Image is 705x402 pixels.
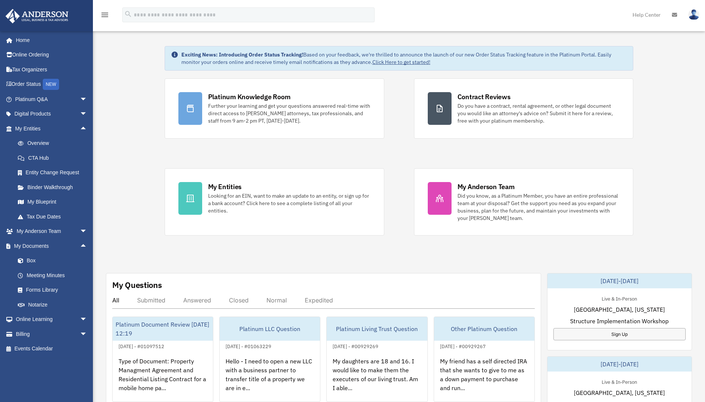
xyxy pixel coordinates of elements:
[80,92,95,107] span: arrow_drop_down
[596,377,643,385] div: Live & In-Person
[5,107,98,121] a: Digital Productsarrow_drop_down
[457,192,620,222] div: Did you know, as a Platinum Member, you have an entire professional team at your disposal? Get th...
[434,317,534,341] div: Other Platinum Question
[80,327,95,342] span: arrow_drop_down
[574,305,665,314] span: [GEOGRAPHIC_DATA], [US_STATE]
[10,268,98,283] a: Meeting Minutes
[434,317,535,402] a: Other Platinum Question[DATE] - #00929267My friend has a self directed IRA that she wants to give...
[100,10,109,19] i: menu
[181,51,627,66] div: Based on your feedback, we're thrilled to announce the launch of our new Order Status Tracking fe...
[183,296,211,304] div: Answered
[434,342,492,350] div: [DATE] - #00929267
[10,209,98,224] a: Tax Due Dates
[10,253,98,268] a: Box
[5,48,98,62] a: Online Ordering
[124,10,132,18] i: search
[547,273,692,288] div: [DATE]-[DATE]
[5,239,98,253] a: My Documentsarrow_drop_up
[327,342,384,350] div: [DATE] - #00929269
[80,224,95,239] span: arrow_drop_down
[372,59,430,65] a: Click Here to get started!
[220,317,320,341] div: Platinum LLC Question
[229,296,249,304] div: Closed
[220,342,277,350] div: [DATE] - #01063229
[112,296,119,304] div: All
[547,357,692,372] div: [DATE]-[DATE]
[181,51,303,58] strong: Exciting News: Introducing Order Status Tracking!
[305,296,333,304] div: Expedited
[80,312,95,327] span: arrow_drop_down
[414,78,634,139] a: Contract Reviews Do you have a contract, rental agreement, or other legal document you would like...
[266,296,287,304] div: Normal
[5,33,95,48] a: Home
[137,296,165,304] div: Submitted
[10,136,98,151] a: Overview
[10,165,98,180] a: Entity Change Request
[80,121,95,136] span: arrow_drop_up
[5,77,98,92] a: Order StatusNEW
[326,317,427,402] a: Platinum Living Trust Question[DATE] - #00929269My daughters are 18 and 16. I would like to make ...
[457,182,515,191] div: My Anderson Team
[457,102,620,124] div: Do you have a contract, rental agreement, or other legal document you would like an attorney's ad...
[5,312,98,327] a: Online Learningarrow_drop_down
[10,195,98,210] a: My Blueprint
[208,182,242,191] div: My Entities
[574,388,665,397] span: [GEOGRAPHIC_DATA], [US_STATE]
[570,317,669,325] span: Structure Implementation Workshop
[208,92,291,101] div: Platinum Knowledge Room
[113,317,213,341] div: Platinum Document Review [DATE] 12:19
[165,78,384,139] a: Platinum Knowledge Room Further your learning and get your questions answered real-time with dire...
[165,168,384,236] a: My Entities Looking for an EIN, want to make an update to an entity, or sign up for a bank accoun...
[219,317,320,402] a: Platinum LLC Question[DATE] - #01063229Hello - I need to open a new LLC with a business partner t...
[80,107,95,122] span: arrow_drop_down
[100,13,109,19] a: menu
[10,283,98,298] a: Forms Library
[10,150,98,165] a: CTA Hub
[208,102,371,124] div: Further your learning and get your questions answered real-time with direct access to [PERSON_NAM...
[10,180,98,195] a: Binder Walkthrough
[3,9,71,23] img: Anderson Advisors Platinum Portal
[112,279,162,291] div: My Questions
[5,224,98,239] a: My Anderson Teamarrow_drop_down
[80,239,95,254] span: arrow_drop_up
[553,328,686,340] a: Sign Up
[43,79,59,90] div: NEW
[596,294,643,302] div: Live & In-Person
[112,317,213,402] a: Platinum Document Review [DATE] 12:19[DATE] - #01097512Type of Document: Property Managment Agree...
[457,92,511,101] div: Contract Reviews
[5,341,98,356] a: Events Calendar
[5,62,98,77] a: Tax Organizers
[688,9,699,20] img: User Pic
[113,342,170,350] div: [DATE] - #01097512
[208,192,371,214] div: Looking for an EIN, want to make an update to an entity, or sign up for a bank account? Click her...
[10,297,98,312] a: Notarize
[414,168,634,236] a: My Anderson Team Did you know, as a Platinum Member, you have an entire professional team at your...
[5,121,98,136] a: My Entitiesarrow_drop_up
[5,327,98,341] a: Billingarrow_drop_down
[327,317,427,341] div: Platinum Living Trust Question
[5,92,98,107] a: Platinum Q&Aarrow_drop_down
